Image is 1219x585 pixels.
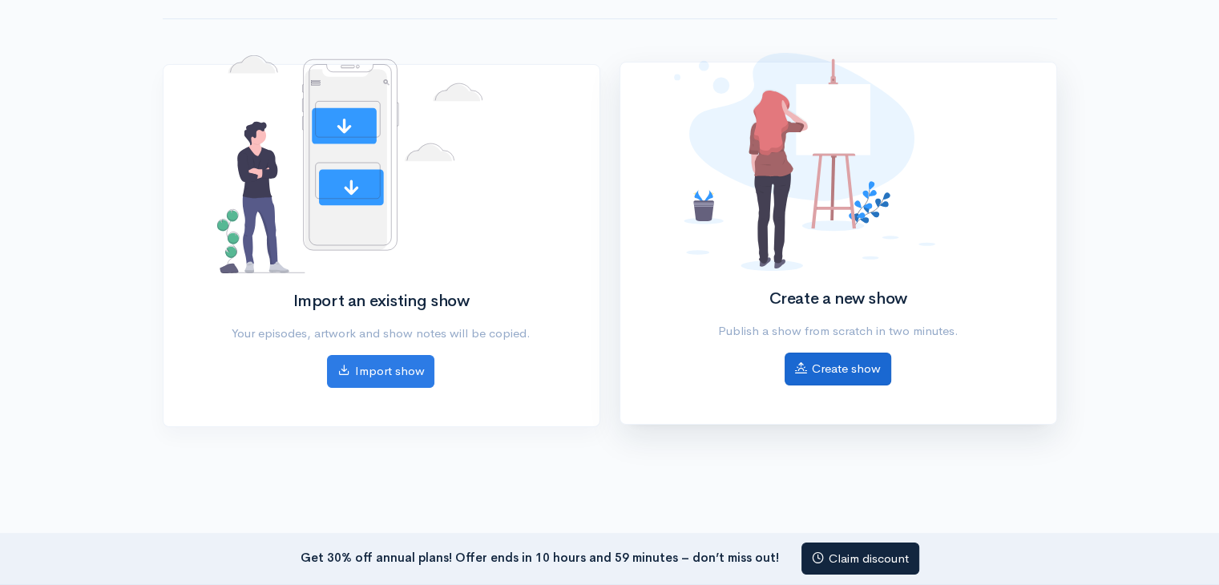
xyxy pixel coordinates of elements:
h2: Import an existing show [217,292,545,310]
a: Import show [327,355,434,388]
img: No shows added [674,53,935,271]
p: Publish a show from scratch in two minutes. [674,322,1002,341]
p: Your episodes, artwork and show notes will be copied. [217,325,545,343]
h2: Create a new show [674,290,1002,308]
a: Create show [785,353,891,385]
strong: Get 30% off annual plans! Offer ends in 10 hours and 59 minutes – don’t miss out! [301,549,779,564]
img: No shows added [217,55,483,273]
a: Claim discount [801,543,919,575]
